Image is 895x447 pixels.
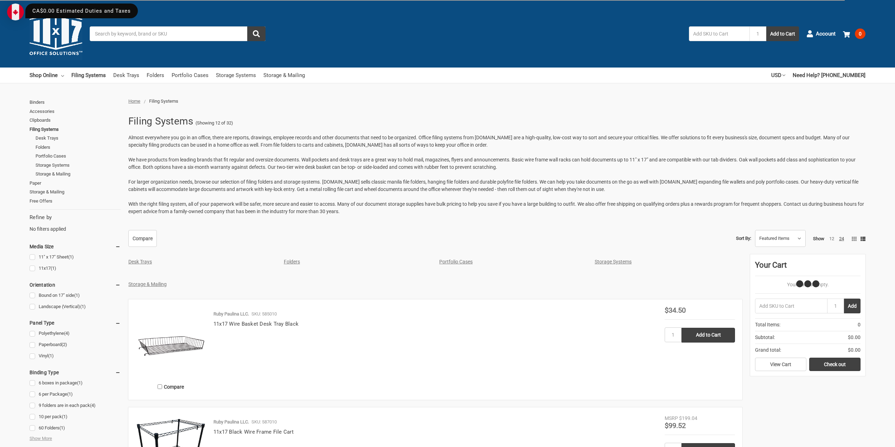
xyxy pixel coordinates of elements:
span: (4) [90,403,96,408]
a: 11x17 Wire Basket Desk Tray Black [213,321,299,327]
a: Folders [284,259,300,264]
a: 11x17 [30,264,121,273]
span: 0 [855,28,865,39]
iframe: Google Customer Reviews [837,428,895,447]
h5: Media Size [30,242,121,251]
a: Filing Systems [71,68,106,83]
a: Polyethylene [30,329,121,338]
span: (1) [67,391,73,397]
a: Paperboard [30,340,121,350]
p: We have products from leading brands that fit regular and oversize documents. Wall pockets and de... [128,156,865,171]
a: Storage Systems [216,68,256,83]
span: (1) [80,304,86,309]
a: 0 [843,25,865,43]
a: Storage & Mailing [263,68,305,83]
p: For larger organization needs, browse our selection of filing folders and storage systems. [DOMAI... [128,178,865,193]
span: (Showing 12 of 32) [196,120,233,127]
a: 11" x 17" Sheet [30,253,121,262]
span: $99.52 [665,421,686,430]
a: USD [771,68,785,83]
span: (1) [59,425,65,430]
span: (1) [68,254,74,260]
span: Show [813,236,824,241]
a: Portfolio Cases [439,259,473,264]
p: Your Cart Is Empty. [755,281,861,288]
a: Desk Trays [128,259,152,264]
span: Grand total: [755,346,781,354]
a: Storage & Mailing [30,187,121,197]
a: Vinyl [30,351,121,361]
a: Shop Online [30,68,64,83]
input: Add to Cart [682,328,735,343]
a: Bound on 17" side [30,291,121,300]
p: SKU: 587010 [251,419,277,426]
h5: Panel Type [30,319,121,327]
p: Almost everywhere you go in an office, there are reports, drawings, employee records and other do... [128,134,865,149]
img: duty and tax information for Canada [7,4,24,20]
a: Need Help? [PHONE_NUMBER] [793,68,865,83]
a: 6 boxes in package [30,378,121,388]
a: Landscape (Vertical) [30,302,121,312]
p: Ruby Paulina LLC. [213,419,249,426]
a: 10 per pack [30,412,121,422]
p: Ruby Paulina LLC. [213,311,249,318]
input: Add SKU to Cart [689,26,749,41]
div: MSRP [665,415,678,422]
p: With the right filing system, all of your paperwork will be safer, more secure and easier to acce... [128,200,865,215]
span: (4) [64,331,70,336]
span: (1) [51,266,56,271]
a: Binders [30,98,121,107]
a: Storage Systems [595,259,632,264]
span: Show More [30,435,52,442]
a: 24 [839,236,844,241]
a: Check out [809,358,861,371]
a: Filing Systems [30,125,121,134]
label: Sort By: [736,233,751,244]
a: 9 folders are in each pack [30,401,121,410]
a: Accessories [30,107,121,116]
a: 11x17 Black Wire Frame File Cart [213,429,294,435]
span: (1) [62,414,68,419]
span: Subtotal: [755,334,775,341]
input: Compare [158,384,162,389]
a: Desk Trays [36,134,121,143]
h5: Refine by [30,213,121,222]
span: Account [816,30,836,38]
img: 11x17.com [30,7,82,60]
a: 60 Folders [30,423,121,433]
span: (1) [74,293,80,298]
a: Folders [36,143,121,152]
span: (1) [48,353,54,358]
a: View Cart [755,358,806,371]
a: Account [806,25,836,43]
a: Storage & Mailing [36,170,121,179]
a: Paper [30,179,121,188]
span: $0.00 [848,334,861,341]
a: Storage Systems [36,161,121,170]
a: 6 per Package [30,390,121,399]
a: Portfolio Cases [172,68,209,83]
span: Filing Systems [149,98,178,104]
a: Free Offers [30,197,121,206]
a: Portfolio Cases [36,152,121,161]
a: Desk Trays [113,68,139,83]
span: 0 [858,321,861,328]
p: SKU: 585010 [251,311,277,318]
a: Clipboards [30,116,121,125]
a: Folders [147,68,164,83]
a: Compare [128,230,157,247]
input: Add SKU to Cart [755,299,827,313]
input: Search by keyword, brand or SKU [90,26,266,41]
a: 12 [829,236,834,241]
h5: Binding Type [30,368,121,377]
a: Home [128,98,140,104]
div: CA$0.00 Estimated Duties and Taxes [25,4,138,18]
button: Add to Cart [766,26,799,41]
span: (2) [62,342,67,347]
img: 11x17 Wire Basket Desk Tray Black [136,307,206,377]
div: No filters applied [30,213,121,232]
button: Add [844,299,861,313]
span: (1) [77,380,83,385]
